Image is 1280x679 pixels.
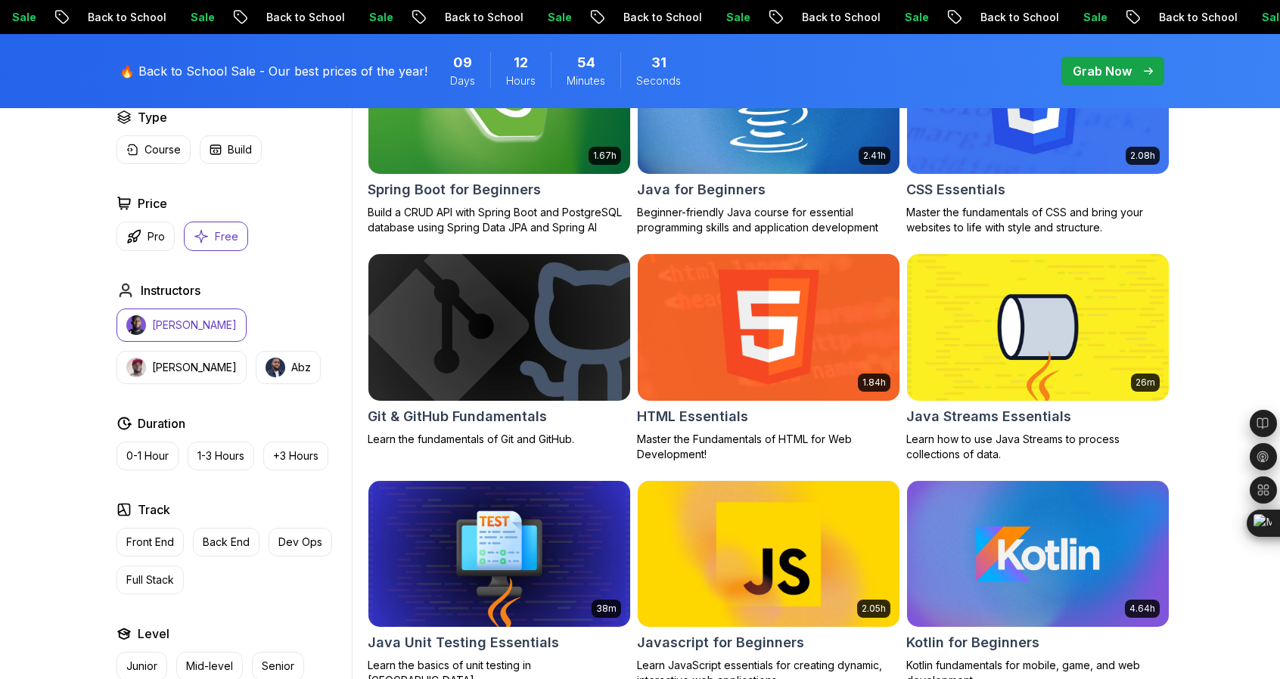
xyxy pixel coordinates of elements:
[117,135,191,164] button: Course
[368,179,541,200] h2: Spring Boot for Beginners
[266,358,285,377] img: instructor img
[637,632,804,653] h2: Javascript for Beginners
[263,442,328,470] button: +3 Hours
[636,73,681,88] span: Seconds
[117,351,247,384] button: instructor img[PERSON_NAME]
[506,73,536,88] span: Hours
[368,481,630,628] img: Java Unit Testing Essentials card
[906,253,1170,462] a: Java Streams Essentials card26mJava Streams EssentialsLearn how to use Java Streams to process co...
[170,10,219,25] p: Sale
[228,142,252,157] p: Build
[269,528,332,557] button: Dev Ops
[603,10,706,25] p: Back to School
[368,432,631,447] p: Learn the fundamentals of Git and GitHub.
[215,229,238,244] p: Free
[1129,603,1155,615] p: 4.64h
[637,406,748,427] h2: HTML Essentials
[906,632,1039,653] h2: Kotlin for Beginners
[126,535,174,550] p: Front End
[1063,10,1111,25] p: Sale
[184,222,248,251] button: Free
[960,10,1063,25] p: Back to School
[453,52,472,73] span: 9 Days
[637,179,766,200] h2: Java for Beginners
[126,315,146,335] img: instructor img
[197,448,244,464] p: 1-3 Hours
[246,10,349,25] p: Back to School
[637,205,900,235] p: Beginner-friendly Java course for essential programming skills and application development
[117,222,175,251] button: Pro
[638,254,899,401] img: HTML Essentials card
[906,179,1005,200] h2: CSS Essentials
[278,535,322,550] p: Dev Ops
[781,10,884,25] p: Back to School
[1130,150,1155,162] p: 2.08h
[144,142,181,157] p: Course
[126,358,146,377] img: instructor img
[152,360,237,375] p: [PERSON_NAME]
[906,26,1170,235] a: CSS Essentials card2.08hCSS EssentialsMaster the fundamentals of CSS and bring your websites to l...
[117,566,184,594] button: Full Stack
[138,194,167,212] h2: Price
[152,318,237,333] p: [PERSON_NAME]
[120,62,427,80] p: 🔥 Back to School Sale - Our best prices of the year!
[424,10,527,25] p: Back to School
[349,10,397,25] p: Sale
[706,10,754,25] p: Sale
[637,432,900,462] p: Master the Fundamentals of HTML for Web Development!
[863,150,886,162] p: 2.41h
[117,442,179,470] button: 0-1 Hour
[126,659,157,674] p: Junior
[200,135,262,164] button: Build
[368,632,559,653] h2: Java Unit Testing Essentials
[906,432,1170,462] p: Learn how to use Java Streams to process collections of data.
[907,481,1169,628] img: Kotlin for Beginners card
[368,26,631,235] a: Spring Boot for Beginners card1.67hNEWSpring Boot for BeginnersBuild a CRUD API with Spring Boot ...
[907,254,1169,401] img: Java Streams Essentials card
[1139,10,1241,25] p: Back to School
[368,253,631,447] a: Git & GitHub Fundamentals cardGit & GitHub FundamentalsLearn the fundamentals of Git and GitHub.
[138,625,169,643] h2: Level
[862,603,886,615] p: 2.05h
[631,477,906,631] img: Javascript for Beginners card
[368,254,630,401] img: Git & GitHub Fundamentals card
[117,308,247,342] button: instructor img[PERSON_NAME]
[138,108,167,126] h2: Type
[514,52,528,73] span: 12 Hours
[148,229,165,244] p: Pro
[141,281,200,299] h2: Instructors
[577,52,595,73] span: 54 Minutes
[138,414,185,433] h2: Duration
[906,406,1071,427] h2: Java Streams Essentials
[862,377,886,389] p: 1.84h
[368,406,547,427] h2: Git & GitHub Fundamentals
[593,150,617,162] p: 1.67h
[637,26,900,235] a: Java for Beginners card2.41hJava for BeginnersBeginner-friendly Java course for essential program...
[637,253,900,462] a: HTML Essentials card1.84hHTML EssentialsMaster the Fundamentals of HTML for Web Development!
[1136,377,1155,389] p: 26m
[291,360,311,375] p: Abz
[884,10,933,25] p: Sale
[193,528,259,557] button: Back End
[906,205,1170,235] p: Master the fundamentals of CSS and bring your websites to life with style and structure.
[567,73,605,88] span: Minutes
[186,659,233,674] p: Mid-level
[273,448,318,464] p: +3 Hours
[117,528,184,557] button: Front End
[67,10,170,25] p: Back to School
[203,535,250,550] p: Back End
[527,10,576,25] p: Sale
[126,572,174,588] p: Full Stack
[450,73,475,88] span: Days
[256,351,321,384] button: instructor imgAbz
[596,603,617,615] p: 38m
[126,448,169,464] p: 0-1 Hour
[651,52,666,73] span: 31 Seconds
[188,442,254,470] button: 1-3 Hours
[1073,62,1132,80] p: Grab Now
[138,501,170,519] h2: Track
[368,205,631,235] p: Build a CRUD API with Spring Boot and PostgreSQL database using Spring Data JPA and Spring AI
[262,659,294,674] p: Senior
